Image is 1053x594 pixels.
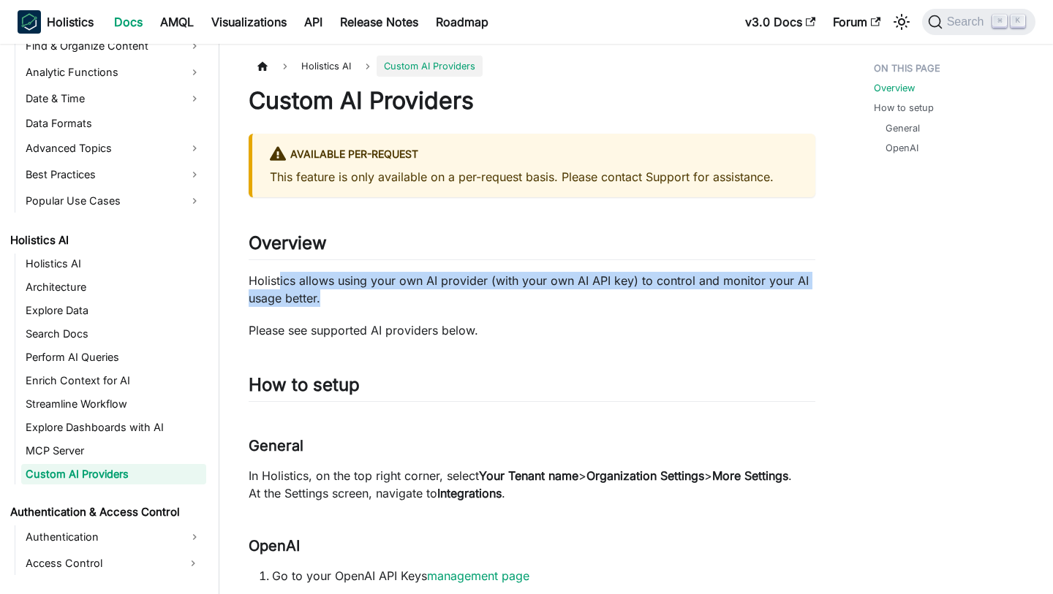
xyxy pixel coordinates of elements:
[479,468,578,483] strong: Your Tenant name
[943,15,993,28] span: Search
[249,537,815,555] h3: OpenAI
[249,374,815,402] h2: How to setup
[21,87,206,110] a: Date & Time
[295,10,331,34] a: API
[249,56,276,77] a: Home page
[21,552,180,575] a: Access Control
[21,137,206,160] a: Advanced Topics
[6,502,206,522] a: Authentication & Access Control
[18,10,94,34] a: HolisticsHolistics
[249,56,815,77] nav: Breadcrumbs
[437,486,502,500] strong: Integrations
[21,34,206,58] a: Find & Organize Content
[21,300,206,321] a: Explore Data
[21,163,206,186] a: Best Practices
[272,567,815,585] p: Go to your OpenAI API Keys
[21,441,206,461] a: MCP Server
[874,101,934,115] a: How to setup
[105,10,151,34] a: Docs
[21,324,206,344] a: Search Docs
[21,254,206,274] a: Holistics AI
[992,15,1007,28] kbd: ⌘
[249,232,815,260] h2: Overview
[427,10,497,34] a: Roadmap
[21,113,206,134] a: Data Formats
[249,86,815,115] h1: Custom AI Providers
[294,56,358,77] span: Holistics AI
[21,189,206,213] a: Popular Use Cases
[249,437,815,455] h3: General
[47,13,94,31] b: Holistics
[712,468,788,483] strong: More Settings
[21,417,206,438] a: Explore Dashboards with AI
[249,272,815,307] p: Holistics allows using your own AI provider (with your own AI API key) to control and monitor you...
[270,145,798,164] div: Available per-request
[21,277,206,297] a: Architecture
[874,81,915,95] a: Overview
[922,9,1035,35] button: Search (Command+K)
[427,568,529,583] a: management page
[249,321,815,339] p: Please see supported AI providers below.
[21,464,206,484] a: Custom AI Providers
[1011,15,1025,28] kbd: K
[180,552,206,575] button: Expand sidebar category 'Access Control'
[736,10,824,34] a: v3.0 Docs
[249,467,815,502] p: In Holistics, on the top right corner, select > > . At the Settings screen, navigate to .
[890,10,913,34] button: Switch between dark and light mode (currently light mode)
[377,56,483,77] span: Custom AI Providers
[18,10,41,34] img: Holistics
[21,347,206,368] a: Perform AI Queries
[586,468,704,483] strong: Organization Settings
[21,370,206,391] a: Enrich Context for AI
[151,10,203,34] a: AMQL
[331,10,427,34] a: Release Notes
[270,168,798,186] p: This feature is only available on a per-request basis. Please contact Support for assistance.
[21,394,206,414] a: Streamline Workflow
[203,10,295,34] a: Visualizations
[6,230,206,251] a: Holistics AI
[21,61,206,84] a: Analytic Functions
[824,10,889,34] a: Forum
[886,141,918,155] a: OpenAI
[886,121,920,135] a: General
[21,525,206,549] a: Authentication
